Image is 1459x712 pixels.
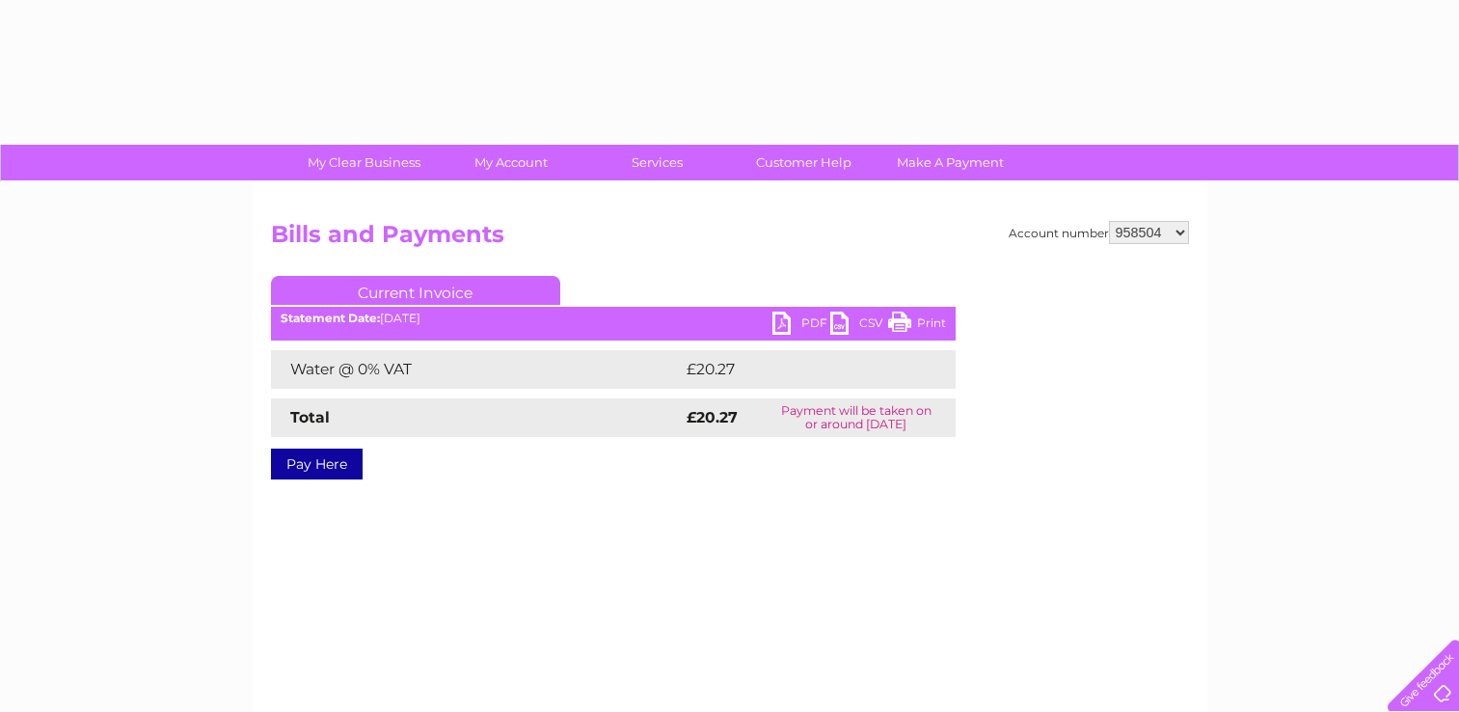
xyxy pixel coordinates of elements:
a: My Clear Business [284,145,444,180]
b: Statement Date: [281,311,380,325]
div: [DATE] [271,312,956,325]
a: Make A Payment [871,145,1030,180]
td: Payment will be taken on or around [DATE] [757,398,956,437]
strong: £20.27 [687,408,738,426]
a: Current Invoice [271,276,560,305]
a: My Account [431,145,590,180]
td: Water @ 0% VAT [271,350,682,389]
a: PDF [772,312,830,340]
a: Customer Help [724,145,883,180]
a: Pay Here [271,449,363,479]
td: £20.27 [682,350,916,389]
h2: Bills and Payments [271,221,1189,258]
a: CSV [830,312,888,340]
strong: Total [290,408,330,426]
a: Print [888,312,946,340]
a: Services [578,145,737,180]
div: Account number [1009,221,1189,244]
